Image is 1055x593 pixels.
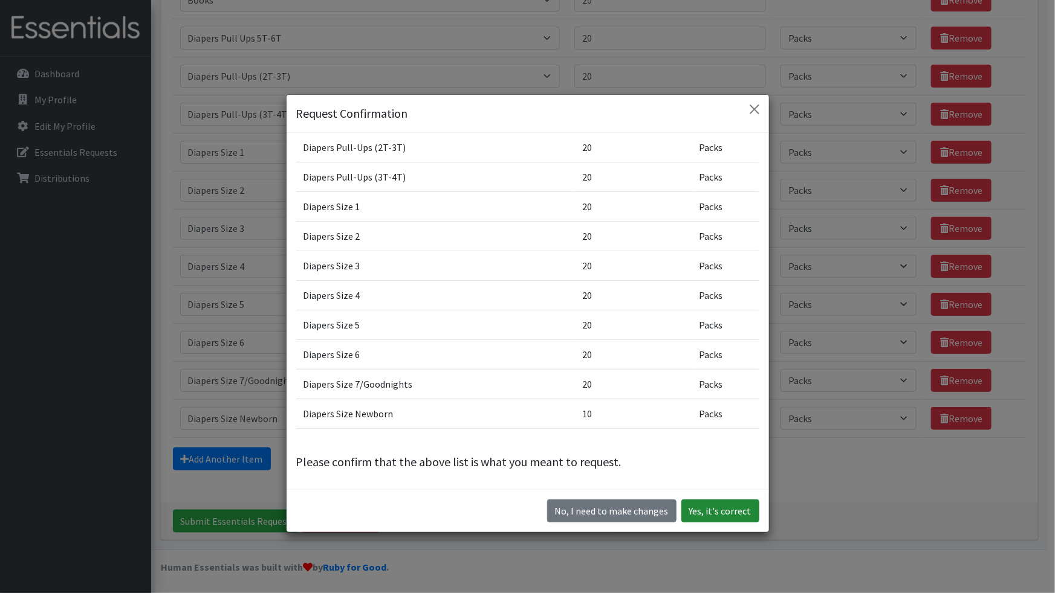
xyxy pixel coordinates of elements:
[681,499,759,522] button: Yes, it's correct
[296,453,759,471] p: Please confirm that the above list is what you meant to request.
[547,499,677,522] button: No I need to make changes
[692,281,759,310] td: Packs
[296,310,576,340] td: Diapers Size 5
[576,222,692,251] td: 20
[296,251,576,281] td: Diapers Size 3
[692,340,759,370] td: Packs
[296,370,576,399] td: Diapers Size 7/Goodnights
[296,399,576,429] td: Diapers Size Newborn
[576,399,692,429] td: 10
[745,100,764,119] button: Close
[692,251,759,281] td: Packs
[692,399,759,429] td: Packs
[576,281,692,310] td: 20
[692,192,759,222] td: Packs
[296,222,576,251] td: Diapers Size 2
[692,162,759,192] td: Packs
[296,281,576,310] td: Diapers Size 4
[692,222,759,251] td: Packs
[296,104,408,123] h5: Request Confirmation
[576,370,692,399] td: 20
[576,162,692,192] td: 20
[296,192,576,222] td: Diapers Size 1
[296,133,576,162] td: Diapers Pull-Ups (2T-3T)
[576,133,692,162] td: 20
[296,340,576,370] td: Diapers Size 6
[692,133,759,162] td: Packs
[692,370,759,399] td: Packs
[296,162,576,192] td: Diapers Pull-Ups (3T-4T)
[692,310,759,340] td: Packs
[576,340,692,370] td: 20
[576,310,692,340] td: 20
[576,251,692,281] td: 20
[576,192,692,222] td: 20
